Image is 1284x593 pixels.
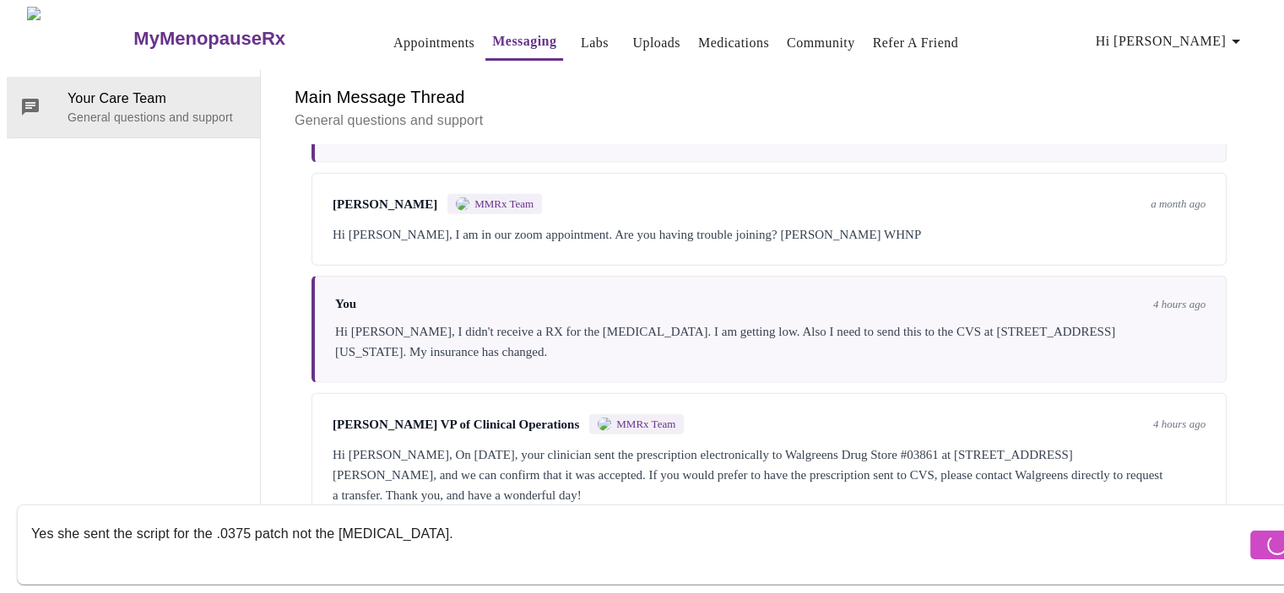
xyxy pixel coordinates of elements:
div: Hi [PERSON_NAME], I am in our zoom appointment. Are you having trouble joining? [PERSON_NAME] WHNP [333,224,1205,245]
button: Uploads [626,26,687,60]
button: Messaging [485,24,563,61]
a: Uploads [632,31,680,55]
textarea: Send a message about your appointment [31,517,1246,571]
p: General questions and support [295,111,1243,131]
h6: Main Message Thread [295,84,1243,111]
span: 4 hours ago [1153,418,1205,431]
span: [PERSON_NAME] [333,197,437,212]
h3: MyMenopauseRx [133,28,285,50]
p: General questions and support [68,109,247,126]
span: [PERSON_NAME] VP of Clinical Operations [333,418,579,432]
span: Your Care Team [68,89,247,109]
button: Medications [691,26,776,60]
a: Refer a Friend [873,31,959,55]
span: Hi [PERSON_NAME] [1096,30,1246,53]
button: Hi [PERSON_NAME] [1089,24,1253,58]
span: a month ago [1151,197,1205,211]
button: Refer a Friend [866,26,966,60]
img: MyMenopauseRx Logo [27,7,132,70]
img: MMRX [456,197,469,211]
button: Labs [567,26,621,60]
img: MMRX [598,418,611,431]
button: Community [780,26,862,60]
span: 4 hours ago [1153,298,1205,311]
a: Labs [581,31,609,55]
div: Your Care TeamGeneral questions and support [7,77,260,137]
span: MMRx Team [474,197,534,211]
a: MyMenopauseRx [132,9,353,68]
div: Hi [PERSON_NAME], On [DATE], your clinician sent the prescription electronically to Walgreens Dru... [333,445,1205,505]
button: Appointments [387,26,481,60]
a: Community [787,31,855,55]
span: MMRx Team [616,418,675,431]
a: Appointments [393,31,474,55]
div: Hi [PERSON_NAME], I didn't receive a RX for the [MEDICAL_DATA]. I am getting low. Also I need to ... [335,321,1205,362]
span: You [335,297,356,311]
a: Messaging [492,30,556,53]
a: Medications [698,31,769,55]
